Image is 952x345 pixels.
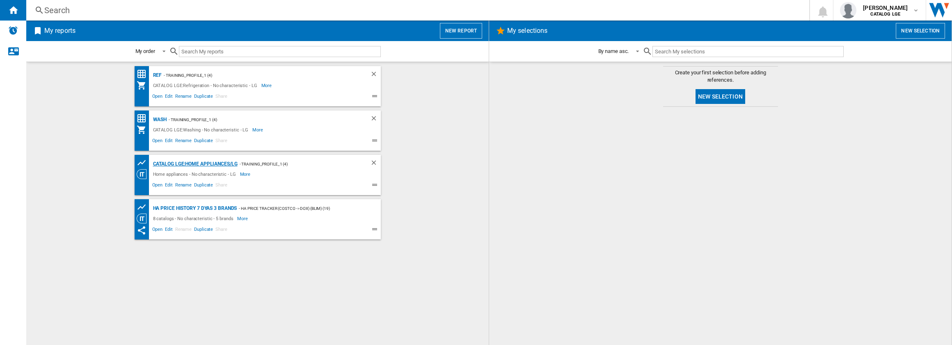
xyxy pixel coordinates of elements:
span: Edit [164,92,174,102]
div: - Training_Profile_1 (4) [162,70,353,80]
span: Open [151,137,164,147]
div: HA Price History 7 Dyas 3 Brands [151,203,237,214]
span: More [237,214,249,223]
span: Rename [174,225,193,235]
span: More [261,80,273,90]
span: Edit [164,181,174,191]
span: Rename [174,92,193,102]
span: Share [214,181,229,191]
div: Product prices grid [137,158,151,168]
div: My order [135,48,155,54]
div: CATALOG LGE:Washing - No characteristic - LG [151,125,253,135]
img: profile.jpg [840,2,856,18]
button: New selection [896,23,945,39]
div: - Training_Profile_1 (4) [167,115,353,125]
span: Share [214,92,229,102]
span: Duplicate [193,181,214,191]
div: CATALOG LGE:Refrigeration - No characteristic - LG [151,80,261,90]
div: My Assortment [137,125,151,135]
div: 8 catalogs - No characteristic - 5 brands [151,214,238,223]
span: [PERSON_NAME] [863,4,908,12]
div: - Training_Profile_1 (4) [238,159,354,169]
div: Product prices grid [137,202,151,212]
span: More [252,125,264,135]
div: Price Matrix [137,69,151,79]
span: Open [151,225,164,235]
h2: My selections [506,23,549,39]
span: Edit [164,137,174,147]
span: Duplicate [193,137,214,147]
span: Open [151,92,164,102]
span: Rename [174,137,193,147]
div: Category View [137,169,151,179]
div: WASH [151,115,167,125]
span: Share [214,225,229,235]
div: CATALOG LGE:Home appliances/LG [151,159,238,169]
div: By name asc. [598,48,629,54]
h2: My reports [43,23,77,39]
span: Edit [164,225,174,235]
div: Delete [370,115,381,125]
button: New report [440,23,482,39]
div: REF [151,70,162,80]
div: Category View [137,214,151,223]
div: Price Matrix [137,113,151,124]
div: Search [44,5,788,16]
span: More [240,169,252,179]
span: Create your first selection before adding references. [663,69,778,84]
button: New selection [696,89,745,104]
div: Delete [370,70,381,80]
ng-md-icon: This report has been shared with you [137,225,146,235]
b: CATALOG LGE [870,11,900,17]
div: My Assortment [137,80,151,90]
span: Duplicate [193,92,214,102]
span: Share [214,137,229,147]
div: Home appliances - No characteristic - LG [151,169,240,179]
div: Delete [370,159,381,169]
div: - HA Price Tracker (costco -> dox) (blim) (19) [237,203,364,214]
span: Duplicate [193,225,214,235]
span: Open [151,181,164,191]
img: alerts-logo.svg [8,25,18,35]
input: Search My selections [652,46,843,57]
input: Search My reports [179,46,381,57]
span: Rename [174,181,193,191]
